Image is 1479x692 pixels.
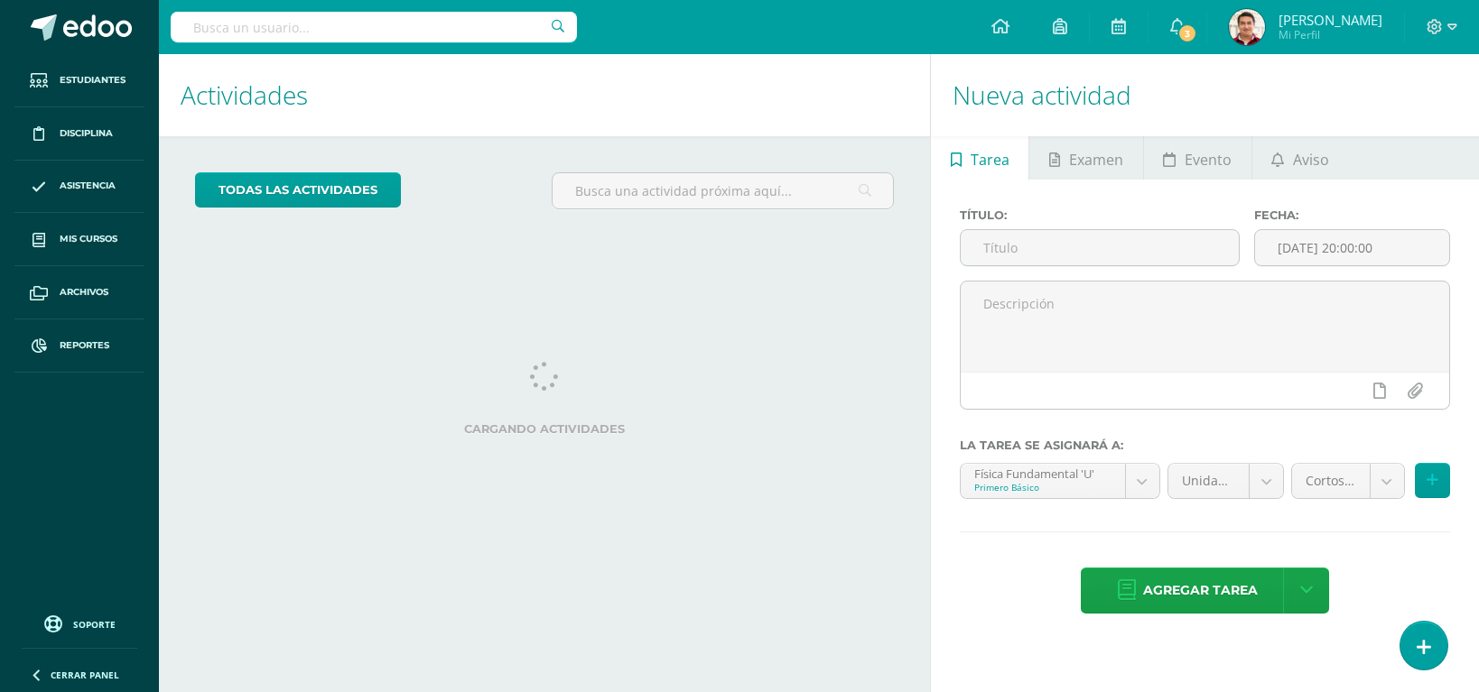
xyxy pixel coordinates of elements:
[1144,136,1251,180] a: Evento
[171,12,577,42] input: Busca un usuario...
[73,618,116,631] span: Soporte
[974,464,1112,481] div: Física Fundamental 'U'
[22,611,137,635] a: Soporte
[960,208,1240,222] label: Título:
[181,54,908,136] h1: Actividades
[553,173,893,208] input: Busca una actividad próxima aquí...
[14,107,144,161] a: Disciplina
[961,464,1159,498] a: Física Fundamental 'U'Primero Básico
[14,213,144,266] a: Mis cursos
[1293,138,1329,181] span: Aviso
[195,422,894,436] label: Cargando actividades
[1229,9,1265,45] img: e7cd323b44cf5a74fd6dd1684ce041c5.png
[1069,138,1123,181] span: Examen
[60,232,117,246] span: Mis cursos
[974,481,1112,494] div: Primero Básico
[1143,568,1258,613] span: Agregar tarea
[1255,230,1449,265] input: Fecha de entrega
[1252,136,1349,180] a: Aviso
[971,138,1009,181] span: Tarea
[1254,208,1450,222] label: Fecha:
[14,54,144,107] a: Estudiantes
[14,319,144,373] a: Reportes
[931,136,1028,180] a: Tarea
[1292,464,1404,498] a: Cortos (20.0%)
[1279,11,1382,29] span: [PERSON_NAME]
[195,172,401,208] a: todas las Actividades
[60,285,108,300] span: Archivos
[1168,464,1284,498] a: Unidad 4
[1185,138,1232,181] span: Evento
[1029,136,1142,180] a: Examen
[14,161,144,214] a: Asistencia
[953,54,1457,136] h1: Nueva actividad
[60,73,126,88] span: Estudiantes
[60,179,116,193] span: Asistencia
[1306,464,1356,498] span: Cortos (20.0%)
[961,230,1239,265] input: Título
[60,338,109,353] span: Reportes
[14,266,144,319] a: Archivos
[60,126,113,141] span: Disciplina
[1177,23,1197,43] span: 3
[1182,464,1236,498] span: Unidad 4
[960,438,1450,452] label: La tarea se asignará a:
[1279,27,1382,42] span: Mi Perfil
[51,669,119,681] span: Cerrar panel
